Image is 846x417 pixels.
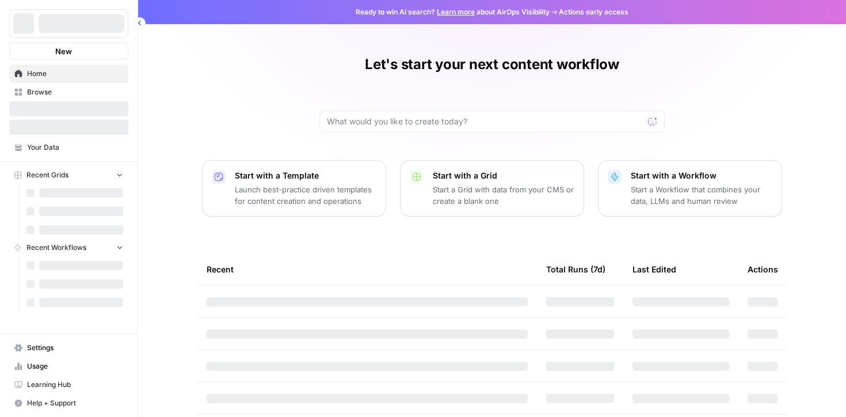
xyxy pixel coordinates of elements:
[546,253,605,285] div: Total Runs (7d)
[55,46,72,57] span: New
[27,398,123,408] span: Help + Support
[9,65,128,83] a: Home
[27,343,123,353] span: Settings
[9,339,128,357] a: Settings
[27,361,123,371] span: Usage
[598,160,782,217] button: Start with a WorkflowStart a Workflow that combines your data, LLMs and human review
[632,253,676,285] div: Last Edited
[9,394,128,412] button: Help + Support
[9,239,128,256] button: Recent Workflows
[27,380,123,390] span: Learning Hub
[9,357,128,376] a: Usage
[631,184,772,207] p: Start a Workflow that combines your data, LLMs and human review
[235,184,376,207] p: Launch best-practice driven templates for content creation and operations
[327,116,643,127] input: What would you like to create today?
[202,160,386,217] button: Start with a TemplateLaunch best-practice driven templates for content creation and operations
[26,170,68,180] span: Recent Grids
[433,170,574,181] p: Start with a Grid
[748,253,778,285] div: Actions
[433,184,574,207] p: Start a Grid with data from your CMS or create a blank one
[631,170,772,181] p: Start with a Workflow
[356,7,550,17] span: Ready to win AI search? about AirOps Visibility
[27,69,123,79] span: Home
[9,43,128,60] button: New
[9,138,128,157] a: Your Data
[400,160,584,217] button: Start with a GridStart a Grid with data from your CMS or create a blank one
[365,55,619,74] h1: Let's start your next content workflow
[207,253,528,285] div: Recent
[9,166,128,184] button: Recent Grids
[559,7,628,17] span: Actions early access
[26,242,86,253] span: Recent Workflows
[9,376,128,394] a: Learning Hub
[27,142,123,153] span: Your Data
[235,170,376,181] p: Start with a Template
[437,7,475,16] a: Learn more
[9,83,128,101] a: Browse
[27,87,123,97] span: Browse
